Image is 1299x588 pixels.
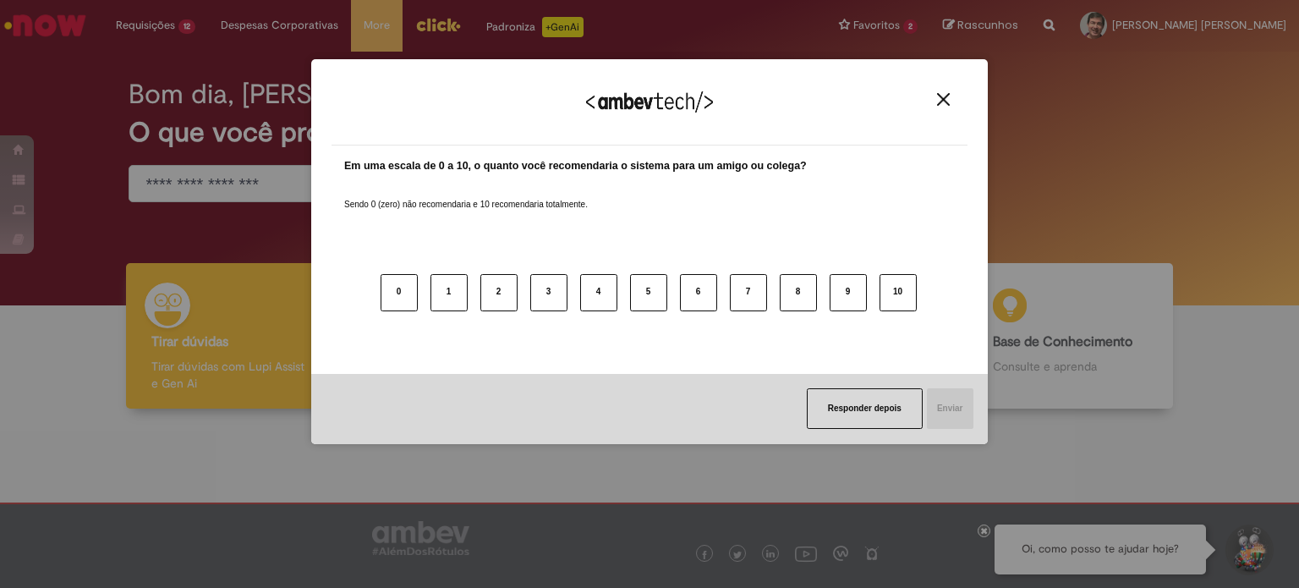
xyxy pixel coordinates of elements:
button: Close [932,92,955,107]
button: 8 [780,274,817,311]
button: 9 [830,274,867,311]
img: Close [937,93,950,106]
button: 0 [381,274,418,311]
button: 4 [580,274,617,311]
label: Em uma escala de 0 a 10, o quanto você recomendaria o sistema para um amigo ou colega? [344,158,807,174]
button: 5 [630,274,667,311]
label: Sendo 0 (zero) não recomendaria e 10 recomendaria totalmente. [344,179,588,211]
button: 1 [430,274,468,311]
button: 7 [730,274,767,311]
button: 10 [880,274,917,311]
button: Responder depois [807,388,923,429]
img: Logo Ambevtech [586,91,713,113]
button: 3 [530,274,567,311]
button: 2 [480,274,518,311]
button: 6 [680,274,717,311]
